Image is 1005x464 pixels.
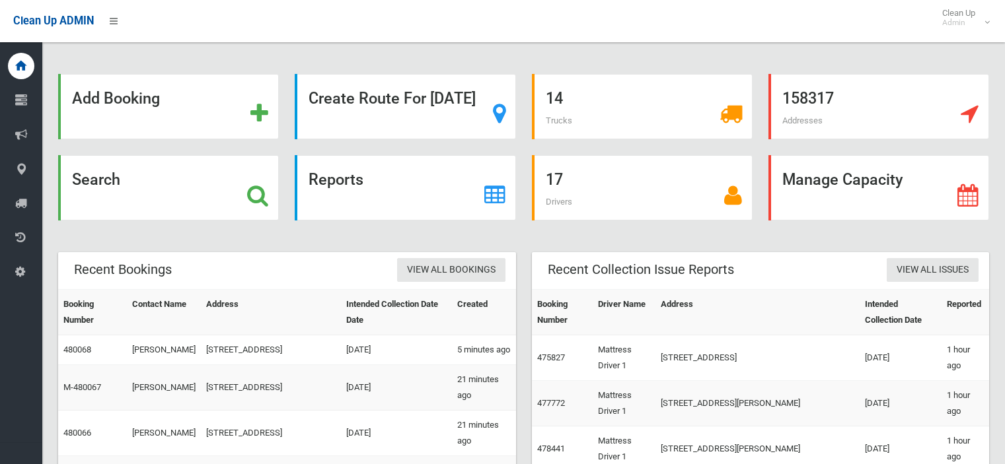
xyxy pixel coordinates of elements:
td: [DATE] [860,381,942,426]
a: Add Booking [58,74,279,139]
span: Clean Up [936,8,988,28]
td: 1 hour ago [942,335,989,381]
td: [STREET_ADDRESS][PERSON_NAME] [655,381,860,426]
a: 158317 Addresses [768,74,989,139]
span: Drivers [546,197,572,207]
td: [STREET_ADDRESS] [201,411,342,456]
td: [STREET_ADDRESS] [201,365,342,411]
span: Clean Up ADMIN [13,15,94,27]
a: 475827 [537,352,565,362]
td: [PERSON_NAME] [127,335,201,365]
td: [PERSON_NAME] [127,411,201,456]
a: 477772 [537,398,565,408]
td: 1 hour ago [942,381,989,426]
th: Created [452,290,516,335]
strong: Manage Capacity [782,170,903,189]
th: Booking Number [532,290,593,335]
th: Intended Collection Date Date [341,290,451,335]
span: Trucks [546,116,572,125]
a: 14 Trucks [532,74,753,139]
th: Address [201,290,342,335]
strong: 158317 [782,89,834,108]
td: [STREET_ADDRESS] [201,335,342,365]
strong: Reports [309,170,363,189]
td: [DATE] [860,335,942,381]
td: 21 minutes ago [452,365,516,411]
td: [STREET_ADDRESS] [655,335,860,381]
th: Booking Number [58,290,127,335]
th: Driver Name [593,290,655,335]
th: Address [655,290,860,335]
a: Create Route For [DATE] [295,74,515,139]
th: Contact Name [127,290,201,335]
th: Reported [942,290,989,335]
a: 480066 [63,428,91,438]
a: View All Issues [887,258,979,282]
header: Recent Collection Issue Reports [532,257,750,282]
td: [DATE] [341,365,451,411]
a: 17 Drivers [532,155,753,220]
strong: Add Booking [72,89,160,108]
td: [DATE] [341,335,451,365]
a: Reports [295,155,515,220]
td: 21 minutes ago [452,411,516,456]
td: 5 minutes ago [452,335,516,365]
td: [PERSON_NAME] [127,365,201,411]
strong: Search [72,170,120,189]
td: Mattress Driver 1 [593,381,655,426]
a: View All Bookings [397,258,505,282]
strong: 17 [546,170,563,189]
td: [DATE] [341,411,451,456]
header: Recent Bookings [58,257,188,282]
td: Mattress Driver 1 [593,335,655,381]
strong: 14 [546,89,563,108]
small: Admin [942,18,975,28]
a: Manage Capacity [768,155,989,220]
a: 478441 [537,444,565,453]
strong: Create Route For [DATE] [309,89,476,108]
a: 480068 [63,345,91,354]
a: Search [58,155,279,220]
a: M-480067 [63,382,101,392]
span: Addresses [782,116,823,125]
th: Intended Collection Date [860,290,942,335]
